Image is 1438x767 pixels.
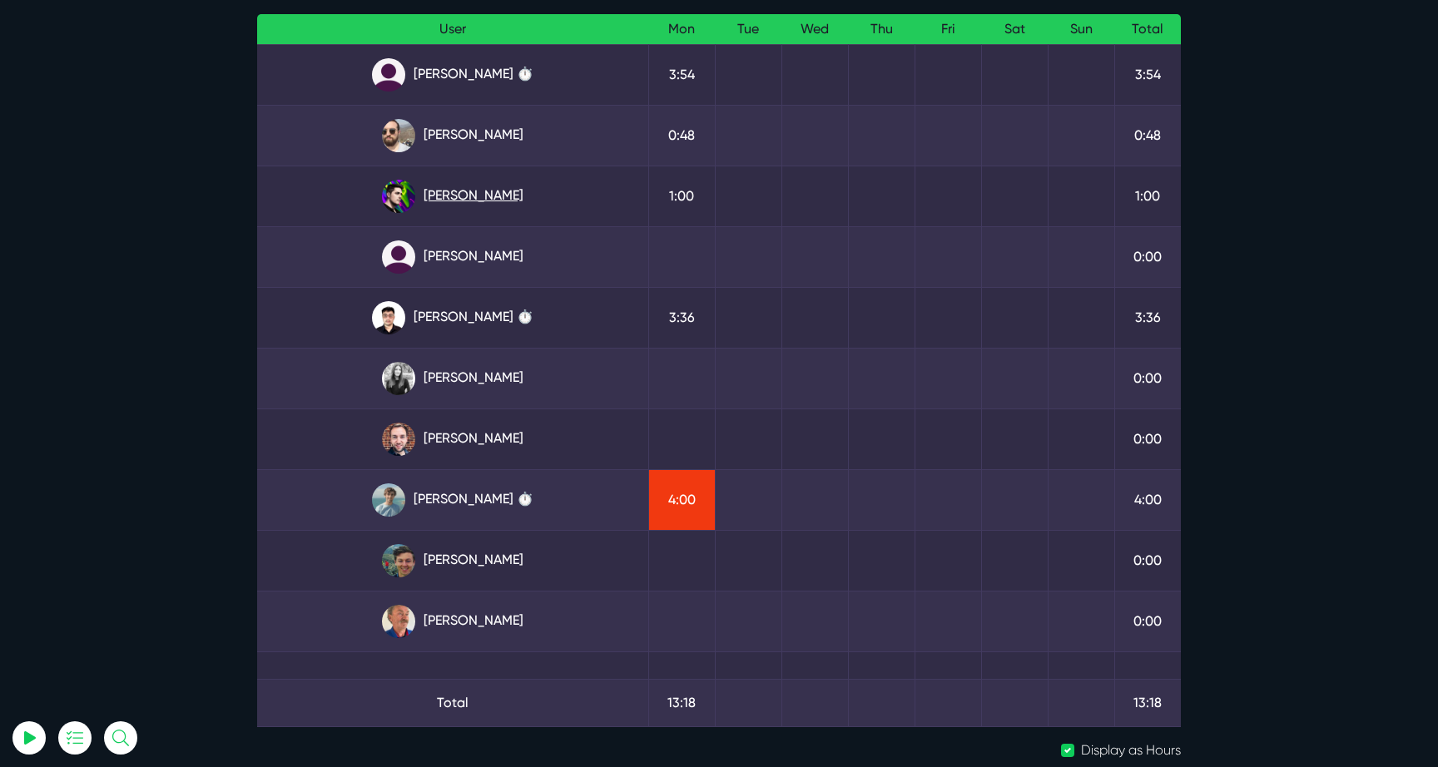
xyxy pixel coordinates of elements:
[648,44,715,105] td: 3:54
[648,14,715,45] th: Mon
[270,605,635,638] a: [PERSON_NAME]
[648,166,715,226] td: 1:00
[848,14,915,45] th: Thu
[648,679,715,726] td: 13:18
[372,483,405,517] img: tkl4csrki1nqjgf0pb1z.png
[1114,44,1181,105] td: 3:54
[382,605,415,638] img: canx5m3pdzrsbjzqsess.jpg
[257,679,648,726] td: Total
[1114,14,1181,45] th: Total
[372,301,405,334] img: xv1kmavyemxtguplm5ir.png
[270,301,635,334] a: [PERSON_NAME] ⏱️
[73,94,218,114] p: Nothing tracked yet! 🙂
[648,287,715,348] td: 3:36
[270,423,635,456] a: [PERSON_NAME]
[270,180,635,213] a: [PERSON_NAME]
[715,14,781,45] th: Tue
[270,544,635,577] a: [PERSON_NAME]
[1114,408,1181,469] td: 0:00
[1048,14,1114,45] th: Sun
[257,14,648,45] th: User
[270,240,635,274] a: [PERSON_NAME]
[1114,348,1181,408] td: 0:00
[270,483,635,517] a: [PERSON_NAME] ⏱️
[382,362,415,395] img: rgqpcqpgtbr9fmz9rxmm.jpg
[1114,679,1181,726] td: 13:18
[915,14,981,45] th: Fri
[1114,287,1181,348] td: 3:36
[1114,226,1181,287] td: 0:00
[382,240,415,274] img: default_qrqg0b.png
[382,180,415,213] img: rxuxidhawjjb44sgel4e.png
[372,58,405,92] img: default_qrqg0b.png
[1114,591,1181,651] td: 0:00
[270,58,635,92] a: [PERSON_NAME] ⏱️
[648,469,715,530] td: 4:00
[648,105,715,166] td: 0:48
[270,119,635,152] a: [PERSON_NAME]
[1114,166,1181,226] td: 1:00
[1114,530,1181,591] td: 0:00
[382,423,415,456] img: tfogtqcjwjterk6idyiu.jpg
[270,362,635,395] a: [PERSON_NAME]
[1114,105,1181,166] td: 0:48
[1081,740,1181,760] label: Display as Hours
[981,14,1048,45] th: Sat
[382,119,415,152] img: ublsy46zpoyz6muduycb.jpg
[1114,469,1181,530] td: 4:00
[781,14,848,45] th: Wed
[382,544,415,577] img: esb8jb8dmrsykbqurfoz.jpg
